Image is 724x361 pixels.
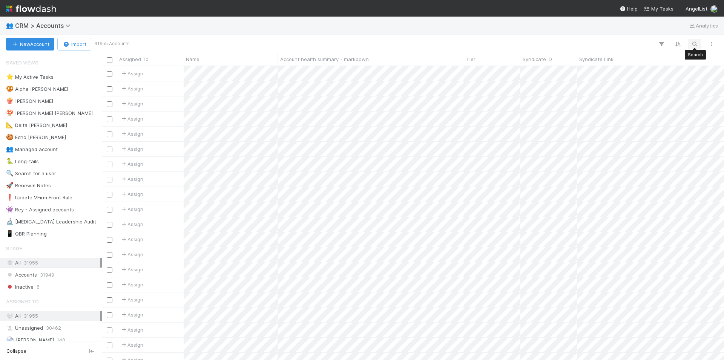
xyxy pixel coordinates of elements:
[6,217,96,226] div: [MEDICAL_DATA] Leadership Audit
[6,270,37,280] span: Accounts
[120,175,143,183] span: Assign
[6,181,51,190] div: Renewal Notes
[579,55,614,63] span: Syndicate Link
[120,160,143,168] span: Assign
[107,162,112,167] input: Toggle Row Selected
[120,341,143,349] span: Assign
[6,323,100,333] div: Unassigned
[688,21,718,30] a: Analytics
[466,55,476,63] span: Tier
[6,170,14,176] span: 🔍
[186,55,199,63] span: Name
[120,326,143,333] span: Assign
[120,145,143,153] span: Assign
[6,109,93,118] div: [PERSON_NAME] [PERSON_NAME]
[6,22,14,29] span: 👥
[6,194,14,200] span: ❗
[6,241,22,256] span: Stage
[37,282,40,292] span: 6
[6,348,26,355] span: Collapse
[120,100,143,107] span: Assign
[6,146,14,152] span: 👥
[6,2,56,15] img: logo-inverted-e16ddd16eac7371096b0.svg
[6,157,39,166] div: Long-tails
[120,70,143,77] span: Assign
[107,327,112,333] input: Toggle Row Selected
[120,281,143,288] span: Assign
[120,85,143,92] span: Assign
[57,335,65,345] span: 140
[6,282,34,292] span: Inactive
[6,336,14,344] img: avatar_18c010e4-930e-4480-823a-7726a265e9dd.png
[6,73,14,80] span: ⭐
[107,57,112,63] input: Toggle All Rows Selected
[107,147,112,152] input: Toggle Row Selected
[40,270,54,280] span: 31949
[6,294,39,309] span: Assigned To
[6,218,14,225] span: 🔬
[120,266,143,273] span: Assign
[120,190,143,198] span: Assign
[6,55,38,70] span: Saved Views
[6,169,56,178] div: Search for a user
[16,337,54,343] span: [PERSON_NAME]
[120,220,143,228] span: Assign
[107,116,112,122] input: Toggle Row Selected
[6,110,14,116] span: 🍄
[107,86,112,92] input: Toggle Row Selected
[107,312,112,318] input: Toggle Row Selected
[107,207,112,213] input: Toggle Row Selected
[15,22,74,29] span: CRM > Accounts
[107,132,112,137] input: Toggle Row Selected
[107,101,112,107] input: Toggle Row Selected
[6,122,14,128] span: 📐
[107,267,112,273] input: Toggle Row Selected
[6,133,66,142] div: Echo [PERSON_NAME]
[644,5,673,12] a: My Tasks
[6,145,58,154] div: Managed account
[120,236,143,243] span: Assign
[46,323,61,333] span: 30462
[6,205,74,214] div: Rey - Assigned accounts
[107,222,112,228] input: Toggle Row Selected
[280,55,369,63] span: Account health summary - markdown
[620,5,638,12] div: Help
[6,182,14,188] span: 🚀
[107,343,112,348] input: Toggle Row Selected
[24,258,38,268] span: 31955
[120,296,143,303] span: Assign
[6,158,14,164] span: 🐍
[120,251,143,258] span: Assign
[6,193,72,202] div: Update VFirm Front Rule
[24,313,38,319] span: 31955
[710,5,718,13] img: avatar_a2d05fec-0a57-4266-8476-74cda3464b0e.png
[6,98,14,104] span: 🍿
[6,134,14,140] span: 🍪
[94,40,130,47] small: 31955 Accounts
[107,177,112,182] input: Toggle Row Selected
[120,115,143,122] span: Assign
[107,297,112,303] input: Toggle Row Selected
[6,72,54,82] div: My Active Tasks
[57,38,91,50] button: Import
[120,311,143,318] span: Assign
[6,229,47,239] div: QBR Planning
[686,6,707,12] span: AngelList
[120,205,143,213] div: Assign
[6,121,67,130] div: Delta [PERSON_NAME]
